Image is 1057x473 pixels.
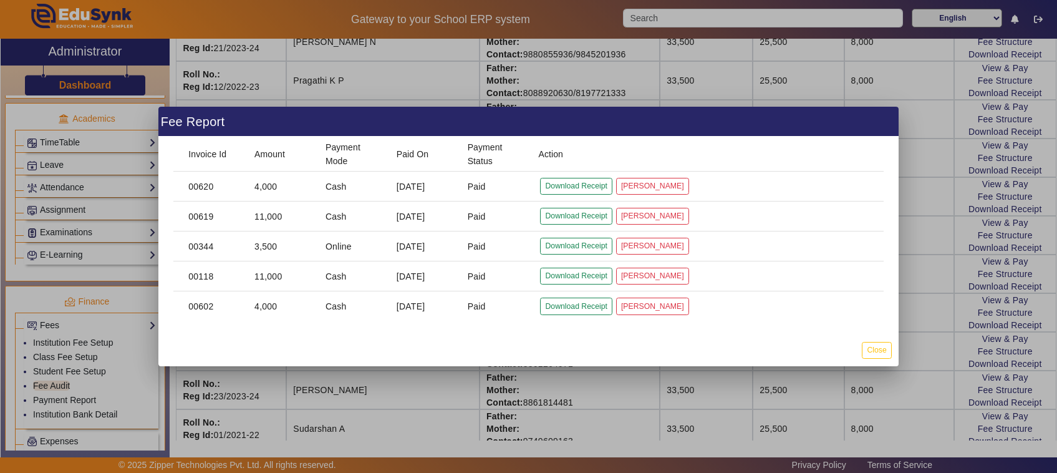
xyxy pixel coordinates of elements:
[158,107,899,136] div: Fee Report
[244,202,316,232] mat-cell: 11,000
[244,172,316,202] mat-cell: 4,000
[616,298,689,315] button: [PERSON_NAME]
[387,232,458,261] mat-cell: [DATE]
[316,172,387,202] mat-cell: Cash
[528,137,883,172] mat-header-cell: Action
[458,202,529,232] mat-cell: Paid
[458,137,529,172] mat-header-cell: Payment Status
[387,137,458,172] mat-header-cell: Paid On
[540,238,612,255] button: Download Receipt
[244,291,316,321] mat-cell: 4,000
[316,261,387,291] mat-cell: Cash
[387,291,458,321] mat-cell: [DATE]
[616,178,689,195] button: [PERSON_NAME]
[862,342,891,359] button: Close
[616,268,689,285] button: [PERSON_NAME]
[244,232,316,261] mat-cell: 3,500
[173,291,244,321] mat-cell: 00602
[540,268,612,285] button: Download Receipt
[540,298,612,315] button: Download Receipt
[387,172,458,202] mat-cell: [DATE]
[316,232,387,261] mat-cell: Online
[387,261,458,291] mat-cell: [DATE]
[616,238,689,255] button: [PERSON_NAME]
[244,261,316,291] mat-cell: 11,000
[173,172,244,202] mat-cell: 00620
[616,208,689,225] button: [PERSON_NAME]
[173,261,244,291] mat-cell: 00118
[316,137,387,172] mat-header-cell: Payment Mode
[173,202,244,232] mat-cell: 00619
[458,232,529,261] mat-cell: Paid
[458,172,529,202] mat-cell: Paid
[173,232,244,261] mat-cell: 00344
[316,291,387,321] mat-cell: Cash
[458,261,529,291] mat-cell: Paid
[173,137,244,172] mat-header-cell: Invoice Id
[316,202,387,232] mat-cell: Cash
[540,208,612,225] button: Download Receipt
[458,291,529,321] mat-cell: Paid
[244,137,316,172] mat-header-cell: Amount
[387,202,458,232] mat-cell: [DATE]
[540,178,612,195] button: Download Receipt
